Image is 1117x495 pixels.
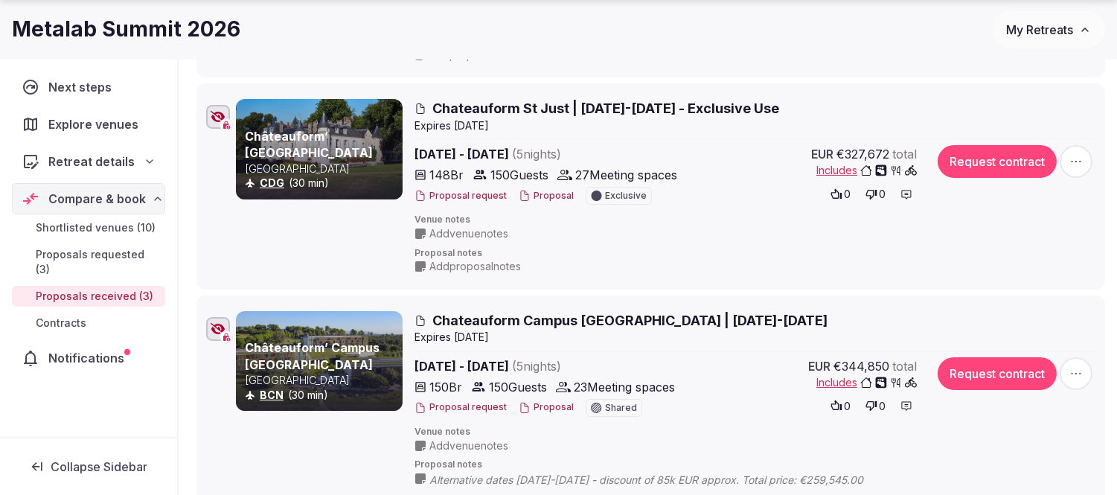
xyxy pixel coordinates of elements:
[429,259,521,274] span: Add proposal notes
[12,15,240,44] h1: Metalab Summit 2026
[429,473,893,488] span: Alternative dates [DATE]-[DATE] - discount of 85k EUR approx. Total price: €259,545.00
[816,375,917,390] button: Includes
[1006,22,1073,37] span: My Retreats
[36,247,159,277] span: Proposals requested (3)
[432,99,779,118] span: Chateauform St Just | [DATE]-[DATE] - Exclusive Use
[415,145,677,163] span: [DATE] - [DATE]
[879,399,886,414] span: 0
[519,190,574,202] button: Proposal
[489,378,547,396] span: 150 Guests
[938,357,1057,390] button: Request contract
[415,214,1095,226] span: Venue notes
[12,313,165,333] a: Contracts
[575,166,677,184] span: 27 Meeting spaces
[415,401,507,414] button: Proposal request
[512,359,561,374] span: ( 5 night s )
[12,217,165,238] a: Shortlisted venues (10)
[429,378,462,396] span: 150 Br
[260,389,284,401] a: BCN
[605,403,637,412] span: Shared
[48,349,130,367] span: Notifications
[816,163,917,178] button: Includes
[429,226,508,241] span: Add venue notes
[12,286,165,307] a: Proposals received (3)
[836,145,889,163] span: €327,672
[36,289,153,304] span: Proposals received (3)
[512,147,561,162] span: ( 5 night s )
[12,109,165,140] a: Explore venues
[12,450,165,483] button: Collapse Sidebar
[605,191,647,200] span: Exclusive
[245,176,400,191] div: (30 min)
[879,187,886,202] span: 0
[245,129,373,160] a: Châteauform’ [GEOGRAPHIC_DATA]
[48,115,144,133] span: Explore venues
[245,162,400,176] p: [GEOGRAPHIC_DATA]
[415,426,1095,438] span: Venue notes
[992,11,1105,48] button: My Retreats
[48,190,146,208] span: Compare & book
[429,166,464,184] span: 148 Br
[892,357,917,375] span: total
[415,330,1095,345] div: Expire s [DATE]
[51,459,147,474] span: Collapse Sidebar
[260,176,284,189] a: CDG
[826,395,855,416] button: 0
[861,184,890,205] button: 0
[490,166,548,184] span: 150 Guests
[245,373,400,388] p: [GEOGRAPHIC_DATA]
[844,187,851,202] span: 0
[938,145,1057,178] button: Request contract
[415,459,1095,471] span: Proposal notes
[12,244,165,280] a: Proposals requested (3)
[48,153,135,170] span: Retreat details
[808,357,830,375] span: EUR
[48,78,118,96] span: Next steps
[844,399,851,414] span: 0
[519,401,574,414] button: Proposal
[892,145,917,163] span: total
[811,145,833,163] span: EUR
[245,340,380,371] a: Châteauform’ Campus [GEOGRAPHIC_DATA]
[429,438,508,453] span: Add venue notes
[36,220,156,235] span: Shortlisted venues (10)
[432,311,828,330] span: Chateauform Campus [GEOGRAPHIC_DATA] | [DATE]-[DATE]
[245,388,400,403] div: (30 min)
[12,71,165,103] a: Next steps
[12,342,165,374] a: Notifications
[415,247,1095,260] span: Proposal notes
[415,357,676,375] span: [DATE] - [DATE]
[415,190,507,202] button: Proposal request
[833,357,889,375] span: €344,850
[36,316,86,330] span: Contracts
[574,378,675,396] span: 23 Meeting spaces
[861,395,890,416] button: 0
[826,184,855,205] button: 0
[415,118,1095,133] div: Expire s [DATE]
